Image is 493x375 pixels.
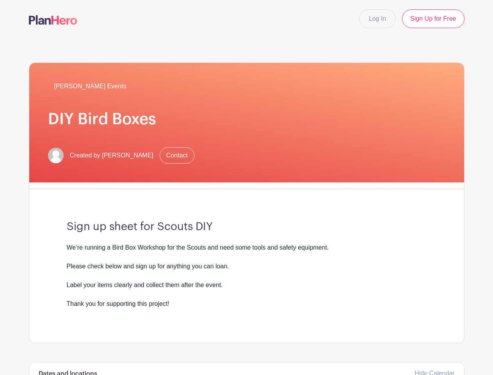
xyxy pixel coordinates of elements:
a: Log In [359,9,396,28]
span: Created by [PERSON_NAME] [70,151,153,160]
h3: Sign up sheet for Scouts DIY [67,220,427,234]
a: Contact [160,147,194,164]
img: logo-507f7623f17ff9eddc593b1ce0a138ce2505c220e1c5a4e2b4648c50719b7d32.svg [29,15,77,25]
h1: DIY Bird Boxes [48,110,445,129]
div: We’re running a Bird Box Workshop for the Scouts and need some tools and safety equipment. Please... [67,243,427,318]
img: default-ce2991bfa6775e67f084385cd625a349d9dcbb7a52a09fb2fda1e96e2d18dcdb.png [48,148,64,163]
a: Sign Up for Free [402,9,464,28]
span: [PERSON_NAME] Events [54,82,126,91]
